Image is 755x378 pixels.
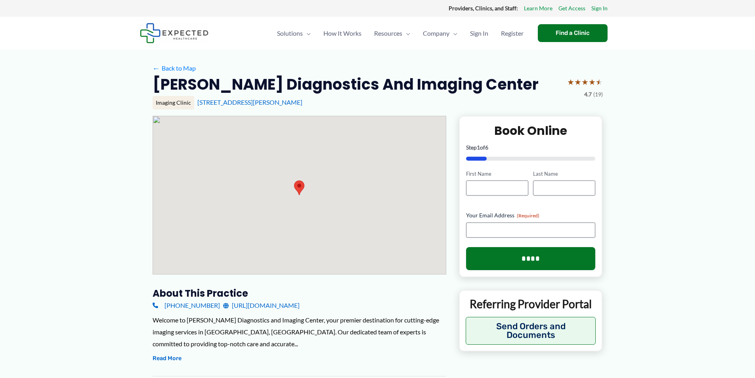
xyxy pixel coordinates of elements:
[533,170,595,178] label: Last Name
[466,211,596,219] label: Your Email Address
[470,19,488,47] span: Sign In
[153,287,446,299] h3: About this practice
[271,19,530,47] nav: Primary Site Navigation
[417,19,464,47] a: CompanyMenu Toggle
[558,3,585,13] a: Get Access
[271,19,317,47] a: SolutionsMenu Toggle
[593,89,603,100] span: (19)
[423,19,449,47] span: Company
[581,75,589,89] span: ★
[140,23,208,43] img: Expected Healthcare Logo - side, dark font, small
[153,314,446,349] div: Welcome to [PERSON_NAME] Diagnostics and Imaging Center, your premier destination for cutting-edg...
[466,145,596,150] p: Step of
[402,19,410,47] span: Menu Toggle
[591,3,608,13] a: Sign In
[317,19,368,47] a: How It Works
[153,64,160,72] span: ←
[323,19,361,47] span: How It Works
[449,5,518,12] strong: Providers, Clinics, and Staff:
[596,75,603,89] span: ★
[449,19,457,47] span: Menu Toggle
[567,75,574,89] span: ★
[538,24,608,42] a: Find a Clinic
[153,354,182,363] button: Read More
[303,19,311,47] span: Menu Toggle
[524,3,552,13] a: Learn More
[466,297,596,311] p: Referring Provider Portal
[517,213,539,219] span: (Required)
[584,89,592,100] span: 4.7
[153,62,196,74] a: ←Back to Map
[466,317,596,345] button: Send Orders and Documents
[574,75,581,89] span: ★
[368,19,417,47] a: ResourcesMenu Toggle
[501,19,524,47] span: Register
[197,98,302,106] a: [STREET_ADDRESS][PERSON_NAME]
[374,19,402,47] span: Resources
[464,19,495,47] a: Sign In
[485,144,488,151] span: 6
[153,75,539,94] h2: [PERSON_NAME] Diagnostics and Imaging Center
[589,75,596,89] span: ★
[466,123,596,138] h2: Book Online
[153,96,194,109] div: Imaging Clinic
[153,299,220,311] a: [PHONE_NUMBER]
[466,170,528,178] label: First Name
[477,144,480,151] span: 1
[277,19,303,47] span: Solutions
[495,19,530,47] a: Register
[223,299,300,311] a: [URL][DOMAIN_NAME]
